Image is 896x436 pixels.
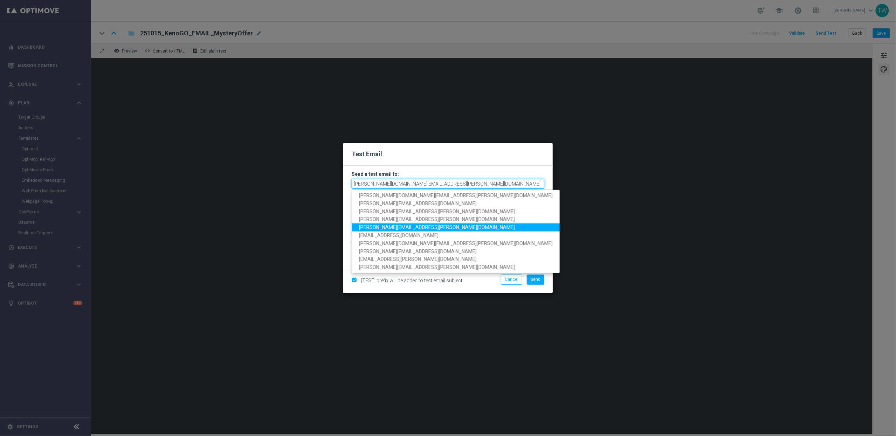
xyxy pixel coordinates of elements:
[352,200,560,208] a: [PERSON_NAME][EMAIL_ADDRESS][DOMAIN_NAME]
[359,249,477,254] span: [PERSON_NAME][EMAIL_ADDRESS][DOMAIN_NAME]
[352,256,560,264] a: [EMAIL_ADDRESS][PERSON_NAME][DOMAIN_NAME]
[352,171,544,177] h3: Send a test email to:
[361,278,462,283] span: [TEST] prefix will be added to test email subject
[352,264,560,272] a: [PERSON_NAME][EMAIL_ADDRESS][PERSON_NAME][DOMAIN_NAME]
[359,257,477,262] span: [EMAIL_ADDRESS][PERSON_NAME][DOMAIN_NAME]
[359,241,553,246] span: [PERSON_NAME][DOMAIN_NAME][EMAIL_ADDRESS][PERSON_NAME][DOMAIN_NAME]
[359,217,515,222] span: [PERSON_NAME][EMAIL_ADDRESS][PERSON_NAME][DOMAIN_NAME]
[359,209,515,214] span: [PERSON_NAME][EMAIL_ADDRESS][PERSON_NAME][DOMAIN_NAME]
[352,150,544,158] h2: Test Email
[501,275,522,284] button: Cancel
[352,240,560,248] a: [PERSON_NAME][DOMAIN_NAME][EMAIL_ADDRESS][PERSON_NAME][DOMAIN_NAME]
[352,231,560,240] a: [EMAIL_ADDRESS][DOMAIN_NAME]
[352,216,560,224] a: [PERSON_NAME][EMAIL_ADDRESS][PERSON_NAME][DOMAIN_NAME]
[352,224,560,232] a: [PERSON_NAME][EMAIL_ADDRESS][PERSON_NAME][DOMAIN_NAME]
[352,192,560,200] a: [PERSON_NAME][DOMAIN_NAME][EMAIL_ADDRESS][PERSON_NAME][DOMAIN_NAME]
[527,275,544,284] button: Send
[359,233,439,238] span: [EMAIL_ADDRESS][DOMAIN_NAME]
[352,208,560,216] a: [PERSON_NAME][EMAIL_ADDRESS][PERSON_NAME][DOMAIN_NAME]
[531,277,540,282] span: Send
[359,225,515,230] span: [PERSON_NAME][EMAIL_ADDRESS][PERSON_NAME][DOMAIN_NAME]
[359,201,477,206] span: [PERSON_NAME][EMAIL_ADDRESS][DOMAIN_NAME]
[352,248,560,256] a: [PERSON_NAME][EMAIL_ADDRESS][DOMAIN_NAME]
[359,193,553,198] span: [PERSON_NAME][DOMAIN_NAME][EMAIL_ADDRESS][PERSON_NAME][DOMAIN_NAME]
[359,265,515,270] span: [PERSON_NAME][EMAIL_ADDRESS][PERSON_NAME][DOMAIN_NAME]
